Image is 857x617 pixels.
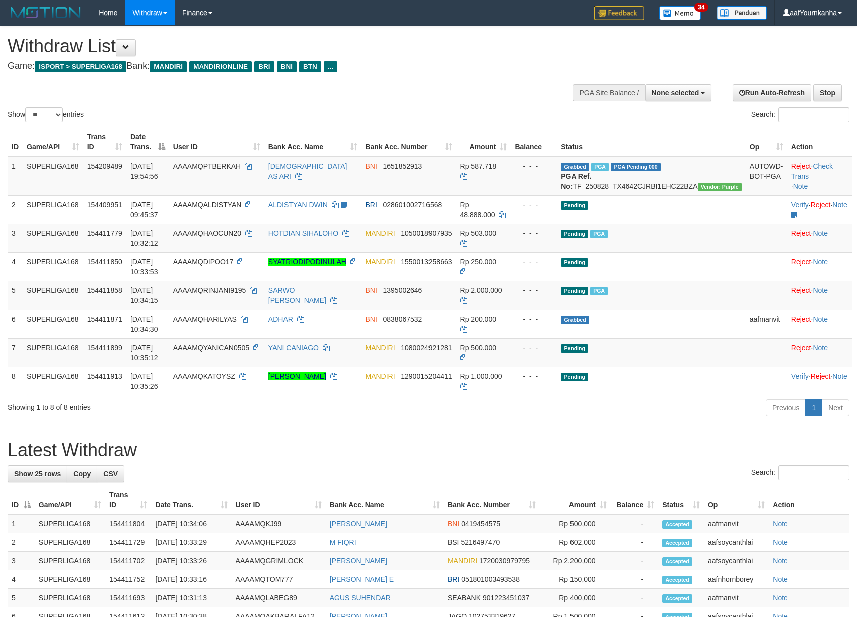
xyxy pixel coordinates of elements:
td: [DATE] 10:33:16 [151,570,231,589]
a: Reject [791,344,811,352]
span: Copy [73,470,91,478]
td: - [611,589,659,607]
td: · [787,338,852,367]
a: CSV [97,465,124,482]
th: Trans ID: activate to sort column ascending [83,128,126,157]
td: aafsoycanthlai [704,533,769,552]
td: SUPERLIGA168 [35,570,105,589]
td: AAAAMQGRIMLOCK [232,552,326,570]
div: Showing 1 to 8 of 8 entries [8,398,350,412]
td: 5 [8,589,35,607]
span: Rp 503.000 [460,229,496,237]
span: [DATE] 10:35:12 [130,344,158,362]
span: Accepted [662,539,692,547]
td: SUPERLIGA168 [35,589,105,607]
td: Rp 2,200,000 [540,552,611,570]
a: Reject [811,201,831,209]
th: Amount: activate to sort column ascending [456,128,511,157]
a: [PERSON_NAME] [330,520,387,528]
span: Marked by aafsoycanthlai [590,287,608,295]
a: Note [813,229,828,237]
span: AAAAMQHARILYAS [173,315,237,323]
span: Pending [561,287,588,295]
span: AAAAMQKATOYSZ [173,372,235,380]
span: [DATE] 09:45:37 [130,201,158,219]
span: BSI [448,538,459,546]
div: - - - [515,285,553,295]
h4: Game: Bank: [8,61,561,71]
td: AAAAMQLABEG89 [232,589,326,607]
span: BNI [365,162,377,170]
a: AGUS SUHENDAR [330,594,391,602]
td: SUPERLIGA168 [23,195,83,224]
div: - - - [515,257,553,267]
td: 154411804 [105,514,151,533]
td: [DATE] 10:34:06 [151,514,231,533]
span: 154409951 [87,201,122,209]
span: MANDIRI [150,61,187,72]
td: AAAAMQTOM777 [232,570,326,589]
span: [DATE] 10:35:26 [130,372,158,390]
span: Copy 1050018907935 to clipboard [401,229,452,237]
h1: Latest Withdraw [8,440,849,460]
th: Bank Acc. Number: activate to sort column ascending [444,486,540,514]
td: · [787,224,852,252]
td: Rp 400,000 [540,589,611,607]
span: Copy 901223451037 to clipboard [483,594,529,602]
span: AAAAMQALDISTYAN [173,201,242,209]
td: 3 [8,552,35,570]
td: SUPERLIGA168 [35,514,105,533]
td: 4 [8,570,35,589]
th: Op: activate to sort column ascending [746,128,787,157]
a: Reject [791,315,811,323]
th: Game/API: activate to sort column ascending [23,128,83,157]
span: Copy 1395002646 to clipboard [383,286,422,294]
td: · · [787,157,852,196]
span: BNI [448,520,459,528]
span: [DATE] 19:54:56 [130,162,158,180]
span: BRI [365,201,377,209]
span: Pending [561,258,588,267]
td: SUPERLIGA168 [23,157,83,196]
span: [DATE] 10:32:12 [130,229,158,247]
a: SARWO [PERSON_NAME] [268,286,326,304]
th: Trans ID: activate to sort column ascending [105,486,151,514]
td: SUPERLIGA168 [23,338,83,367]
div: - - - [515,200,553,210]
span: ISPORT > SUPERLIGA168 [35,61,126,72]
span: AAAAMQPTBERKAH [173,162,241,170]
span: Copy 1080024921281 to clipboard [401,344,452,352]
span: 154411779 [87,229,122,237]
span: 154411899 [87,344,122,352]
td: aafnhornborey [704,570,769,589]
img: MOTION_logo.png [8,5,84,20]
td: SUPERLIGA168 [35,533,105,552]
td: Rp 500,000 [540,514,611,533]
td: Rp 150,000 [540,570,611,589]
a: Note [832,201,847,209]
a: Verify [791,201,809,209]
span: Pending [561,230,588,238]
a: Reject [791,258,811,266]
label: Show entries [8,107,84,122]
td: aafmanvit [746,310,787,338]
th: User ID: activate to sort column ascending [232,486,326,514]
td: 7 [8,338,23,367]
span: 34 [694,3,708,12]
th: Game/API: activate to sort column ascending [35,486,105,514]
span: MANDIRI [365,258,395,266]
a: YANI CANIAGO [268,344,319,352]
a: Stop [813,84,842,101]
td: AAAAMQKJ99 [232,514,326,533]
span: Rp 200.000 [460,315,496,323]
a: [PERSON_NAME] [268,372,326,380]
span: AAAAMQDIPOO17 [173,258,234,266]
td: 154411693 [105,589,151,607]
td: aafmanvit [704,514,769,533]
span: CSV [103,470,118,478]
th: Bank Acc. Name: activate to sort column ascending [326,486,444,514]
span: 154411850 [87,258,122,266]
th: Status: activate to sort column ascending [658,486,704,514]
a: Copy [67,465,97,482]
span: MANDIRI [365,344,395,352]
